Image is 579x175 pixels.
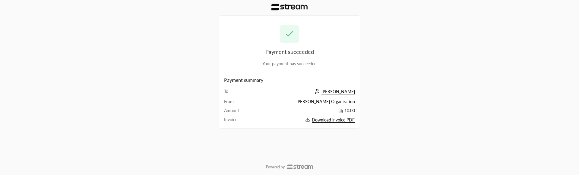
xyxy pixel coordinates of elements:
button: Download invoice PDF [251,117,355,124]
td: From [224,99,251,108]
td: To [224,88,251,98]
td: 10.00 [251,108,355,117]
td: [PERSON_NAME] Organization [251,99,355,108]
span: [PERSON_NAME] [321,89,355,94]
h2: Payment summary [224,76,355,84]
td: Invoice [224,117,251,124]
div: Payment succeeded [224,48,355,56]
div: Your payment has succeeded [224,61,355,67]
p: Powered by [266,165,285,170]
span: Download invoice PDF [312,117,355,123]
a: [PERSON_NAME] [313,89,355,94]
img: Company Logo [271,4,308,11]
td: Amount [224,108,251,117]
